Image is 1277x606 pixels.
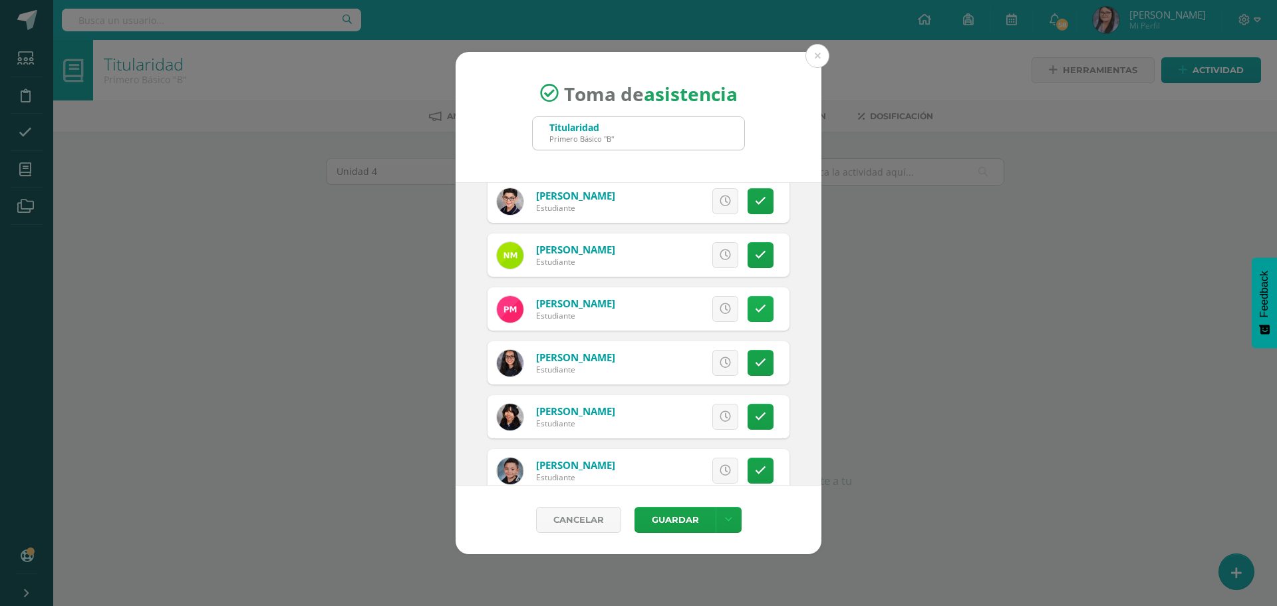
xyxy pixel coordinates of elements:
a: [PERSON_NAME] [536,297,615,310]
img: a1fe0db56b763c03a744fdae939b697d.png [497,458,523,484]
a: [PERSON_NAME] [536,404,615,418]
a: Cancelar [536,507,621,533]
div: Estudiante [536,364,615,375]
button: Guardar [635,507,716,533]
div: Titularidad [549,121,614,134]
a: [PERSON_NAME] [536,458,615,472]
button: Close (Esc) [805,44,829,68]
a: [PERSON_NAME] [536,243,615,256]
img: b29af96016a89a5e66491d4e764579c7.png [497,242,523,269]
a: [PERSON_NAME] [536,351,615,364]
span: Feedback [1258,271,1270,317]
img: 0e8bd9304f356cbf1b5beca7a10a09eb.png [497,404,523,430]
strong: asistencia [644,80,738,106]
button: Feedback - Mostrar encuesta [1252,257,1277,348]
div: Estudiante [536,472,615,483]
div: Estudiante [536,310,615,321]
a: [PERSON_NAME] [536,189,615,202]
img: 496c0f5b5752e4ec391eb6acbfa313eb.png [497,188,523,215]
div: Estudiante [536,256,615,267]
div: Estudiante [536,418,615,429]
span: Toma de [564,80,738,106]
div: Primero Básico "B" [549,134,614,144]
div: Estudiante [536,202,615,214]
img: e2a5ae75382b13ae4187ebc05d9b3db6.png [497,350,523,377]
img: 75ed8f3b4b894f4d1aa4a180cfe52e9e.png [497,296,523,323]
input: Busca un grado o sección aquí... [533,117,744,150]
